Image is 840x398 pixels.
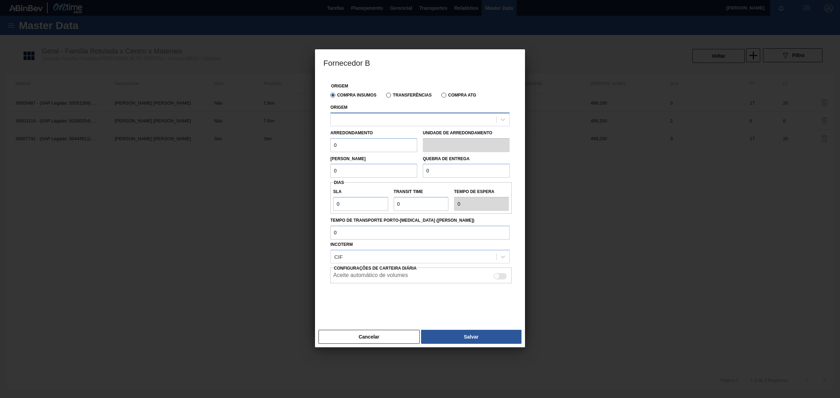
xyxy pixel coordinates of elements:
label: Tempo de espera [454,187,509,197]
div: Essa configuração habilita a criação automática de composição de carga do lado do fornecedor caso... [330,263,510,284]
label: Quebra de entrega [423,156,470,161]
h3: Fornecedor B [315,49,525,76]
label: Arredondamento [330,130,373,135]
label: Compra ATG [441,93,476,98]
span: Configurações de Carteira Diária [334,266,416,271]
label: Incoterm [330,242,353,247]
label: Compra Insumos [330,93,376,98]
button: Salvar [421,330,521,344]
div: CIF [334,254,343,260]
label: [PERSON_NAME] [330,156,366,161]
label: Origem [331,84,348,88]
button: Cancelar [318,330,420,344]
label: Unidade de arredondamento [423,128,510,138]
label: Transit Time [394,187,449,197]
label: Origem [330,105,348,110]
label: Tempo de Transporte Porto-[MEDICAL_DATA] ([PERSON_NAME]) [330,215,510,226]
label: SLA [333,187,388,197]
label: Aceite automático de volumes [333,272,408,280]
span: Dias [334,180,344,185]
label: Transferências [386,93,432,98]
